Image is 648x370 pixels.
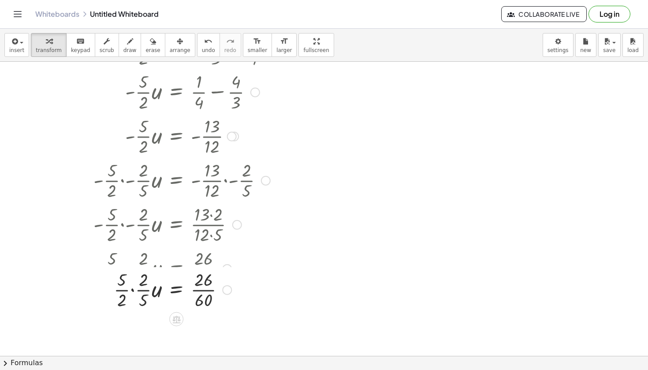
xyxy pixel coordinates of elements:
span: redo [224,47,236,53]
button: scrub [95,33,119,57]
button: load [622,33,644,57]
button: keyboardkeypad [66,33,95,57]
span: larger [276,47,292,53]
span: smaller [248,47,267,53]
button: Toggle navigation [11,7,25,21]
span: draw [123,47,137,53]
a: Whiteboards [35,10,79,19]
button: erase [141,33,165,57]
button: save [598,33,621,57]
span: save [603,47,615,53]
button: format_sizelarger [272,33,297,57]
span: erase [145,47,160,53]
button: Collaborate Live [501,6,587,22]
button: Log in [588,6,630,22]
button: undoundo [197,33,220,57]
i: keyboard [76,36,85,47]
button: fullscreen [298,33,334,57]
span: keypad [71,47,90,53]
span: insert [9,47,24,53]
span: Collaborate Live [509,10,579,18]
span: new [580,47,591,53]
span: fullscreen [303,47,329,53]
span: load [627,47,639,53]
div: Apply the same math to both sides of the equation [169,312,183,326]
button: transform [31,33,67,57]
button: draw [119,33,142,57]
span: settings [547,47,569,53]
button: arrange [165,33,195,57]
button: format_sizesmaller [243,33,272,57]
span: undo [202,47,215,53]
i: format_size [280,36,288,47]
i: redo [226,36,235,47]
button: settings [543,33,574,57]
button: new [575,33,596,57]
button: insert [4,33,29,57]
span: arrange [170,47,190,53]
span: scrub [100,47,114,53]
span: transform [36,47,62,53]
button: redoredo [220,33,241,57]
i: undo [204,36,212,47]
i: format_size [253,36,261,47]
